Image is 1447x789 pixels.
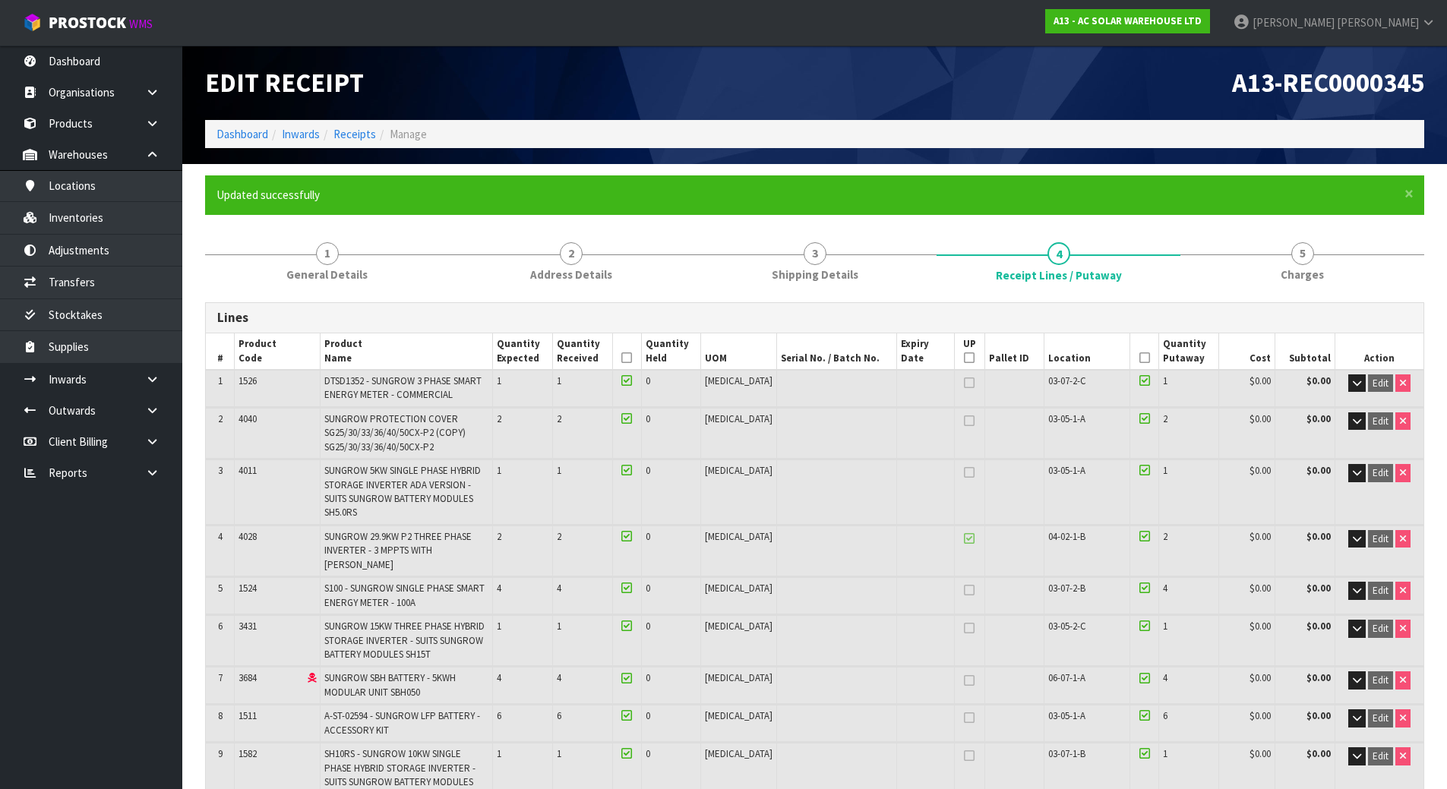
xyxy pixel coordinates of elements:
[705,530,772,543] span: [MEDICAL_DATA]
[646,464,650,477] span: 0
[1373,622,1389,635] span: Edit
[1250,747,1271,760] span: $0.00
[239,671,257,684] span: 3684
[557,709,561,722] span: 6
[390,127,427,141] span: Manage
[1275,333,1335,370] th: Subtotal
[1373,532,1389,545] span: Edit
[1306,582,1331,595] strong: $0.00
[218,620,223,633] span: 6
[1250,530,1271,543] span: $0.00
[1054,14,1202,27] strong: A13 - AC SOLAR WAREHOUSE LTD
[1250,374,1271,387] span: $0.00
[705,582,772,595] span: [MEDICAL_DATA]
[705,747,772,760] span: [MEDICAL_DATA]
[557,671,561,684] span: 4
[324,671,456,698] span: SUNGROW SBH BATTERY - 5KWH MODULAR UNIT SBH050
[1250,709,1271,722] span: $0.00
[1250,620,1271,633] span: $0.00
[1368,747,1393,765] button: Edit
[641,333,701,370] th: Quantity Held
[324,620,485,661] span: SUNGROW 15KW THREE PHASE HYBRID STORAGE INVERTER - SUITS SUNGROW BATTERY MODULES SH15T
[316,242,339,265] span: 1
[1044,333,1129,370] th: Location
[1306,464,1331,477] strong: $0.00
[497,464,501,477] span: 1
[1373,584,1389,597] span: Edit
[1306,620,1331,633] strong: $0.00
[218,464,223,477] span: 3
[530,267,612,282] span: Address Details
[1163,464,1167,477] span: 1
[1250,582,1271,595] span: $0.00
[216,188,320,202] span: Updated successfully
[497,582,501,595] span: 4
[1306,671,1331,684] strong: $0.00
[497,747,501,760] span: 1
[646,582,650,595] span: 0
[1048,747,1085,760] span: 03-07-1-B
[1281,267,1324,282] span: Charges
[239,709,257,722] span: 1511
[1048,671,1085,684] span: 06-07-1-A
[705,464,772,477] span: [MEDICAL_DATA]
[239,582,257,595] span: 1524
[996,267,1122,283] span: Receipt Lines / Putaway
[1218,333,1275,370] th: Cost
[235,333,321,370] th: Product Code
[1368,582,1393,600] button: Edit
[218,671,223,684] span: 7
[1045,9,1210,33] a: A13 - AC SOLAR WAREHOUSE LTD
[646,671,650,684] span: 0
[324,412,466,453] span: SUNGROW PROTECTION COVER SG25/30/33/36/40/50CX-P2 (COPY) SG25/30/33/36/40/50CX-P2
[705,709,772,722] span: [MEDICAL_DATA]
[23,13,42,32] img: cube-alt.png
[206,333,235,370] th: #
[557,582,561,595] span: 4
[1048,582,1085,595] span: 03-07-2-B
[557,530,561,543] span: 2
[1291,242,1314,265] span: 5
[705,671,772,684] span: [MEDICAL_DATA]
[646,530,650,543] span: 0
[1368,530,1393,548] button: Edit
[1337,15,1419,30] span: [PERSON_NAME]
[1232,66,1424,99] span: A13-REC0000345
[282,127,320,141] a: Inwards
[239,374,257,387] span: 1526
[1048,620,1086,633] span: 03-05-2-C
[1373,377,1389,390] span: Edit
[705,374,772,387] span: [MEDICAL_DATA]
[646,747,650,760] span: 0
[1163,671,1167,684] span: 4
[1048,464,1085,477] span: 03-05-1-A
[1163,412,1167,425] span: 2
[239,464,257,477] span: 4011
[646,620,650,633] span: 0
[705,620,772,633] span: [MEDICAL_DATA]
[1048,709,1085,722] span: 03-05-1-A
[1368,620,1393,638] button: Edit
[1373,466,1389,479] span: Edit
[772,267,858,282] span: Shipping Details
[333,127,376,141] a: Receipts
[1163,709,1167,722] span: 6
[308,674,316,683] i: Dangerous Goods
[239,747,257,760] span: 1582
[205,66,364,99] span: Edit Receipt
[324,747,475,788] span: SH10RS - SUNGROW 10KW SINGLE PHASE HYBRID STORAGE INVERTER - SUITS SUNGROW BATTERY MODULES
[1250,412,1271,425] span: $0.00
[1163,374,1167,387] span: 1
[1404,183,1414,204] span: ×
[497,374,501,387] span: 1
[1373,712,1389,724] span: Edit
[218,709,223,722] span: 8
[239,620,257,633] span: 3431
[286,267,368,282] span: General Details
[324,530,472,571] span: SUNGROW 29.9KW P2 THREE PHASE INVERTER - 3 MPPTS WITH [PERSON_NAME]
[324,374,482,401] span: DTSD1352 - SUNGROW 3 PHASE SMART ENERGY METER - COMMERCIAL
[239,412,257,425] span: 4040
[497,412,501,425] span: 2
[1250,671,1271,684] span: $0.00
[324,709,480,736] span: A-ST-02594 - SUNGROW LFP BATTERY - ACCESSORY KIT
